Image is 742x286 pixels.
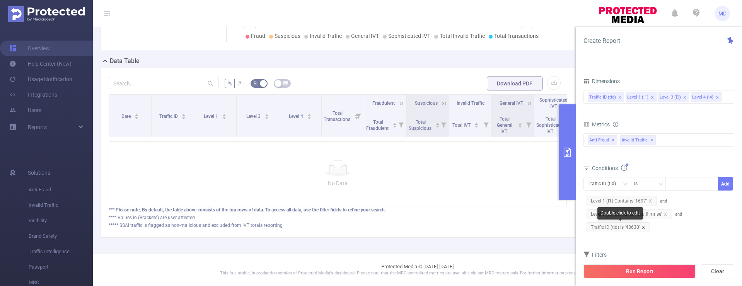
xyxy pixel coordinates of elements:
li: Level 4 (l4) [691,92,722,102]
i: icon: caret-down [307,116,311,118]
i: icon: close [648,199,652,203]
tspan: [DATE] 23:59 [520,23,544,28]
div: Is [634,177,643,190]
span: Conditions [592,165,627,171]
div: **** Values in (Brackets) are user attested [109,214,567,221]
span: Total Transactions [494,33,539,39]
p: No Data [115,179,560,187]
span: Fraudulent [372,100,395,106]
input: Search... [109,77,218,89]
i: icon: close [664,212,667,216]
i: Filter menu [396,112,406,137]
div: Sort [222,113,227,117]
div: ***** SSAI traffic is flagged as non-malicious and excluded from IVT totals reporting [109,222,567,229]
i: icon: caret-up [222,113,226,115]
button: Download PDF [487,77,542,90]
span: Sophisticated IVT [539,97,568,109]
span: Total Transactions [324,111,351,122]
div: *** Please note, By default, the table above consists of the top rows of data. To access all data... [109,206,567,213]
i: icon: bg-colors [253,81,258,85]
i: icon: caret-down [435,124,440,127]
a: Overview [9,41,50,56]
span: Total Invalid Traffic [440,33,485,39]
div: Sort [181,113,186,117]
span: Level 4 [289,114,304,119]
span: Invalid Traffic [457,100,484,106]
i: icon: caret-up [392,122,397,124]
button: Clear [701,264,734,278]
div: Sort [264,113,269,117]
div: Sort [518,122,522,126]
tspan: [DATE] 00:00 [244,23,268,28]
span: Level 3 [246,114,262,119]
i: icon: caret-down [392,124,397,127]
i: Filter menu [438,112,449,137]
i: icon: caret-up [474,122,479,124]
h2: Data Table [110,56,140,66]
span: Traffic ID [159,114,179,119]
i: icon: caret-up [307,113,311,115]
span: Total Fraudulent [366,119,390,131]
i: icon: caret-down [518,124,522,127]
i: Filter menu [523,112,534,137]
span: Create Report [583,37,620,44]
div: Traffic ID (tid) [588,177,621,190]
i: icon: caret-up [435,122,440,124]
span: ✕ [612,136,615,145]
i: icon: caret-up [135,113,139,115]
a: Help Center (New) [9,56,72,71]
span: Traffic ID (tid) Is '48630' [587,222,650,232]
i: icon: caret-up [182,113,186,115]
div: Sort [307,113,312,117]
footer: Protected Media © [DATE]-[DATE] [93,253,742,286]
li: Level 1 (l1) [626,92,657,102]
span: Level 1 (l1) Contains '1697' [587,196,657,206]
span: Anti-Fraud [29,182,93,197]
li: Level 3 (l3) [658,92,689,102]
img: Protected Media [8,6,85,22]
span: Filters [583,252,607,258]
div: Level 4 (l4) [692,92,713,102]
div: Level 1 (l1) [627,92,648,102]
i: icon: info-circle [613,122,618,127]
i: icon: close [715,95,719,100]
i: icon: down [658,182,663,187]
i: icon: caret-up [264,113,269,115]
span: Fraud [251,33,265,39]
span: Reports [28,124,47,130]
i: icon: caret-down [474,124,479,127]
p: This is a stable, in production version of Protected Media's dashboard. Please note that the MRC ... [112,270,723,277]
div: Sort [474,122,479,126]
li: Traffic ID (tid) [588,92,624,102]
span: Dimensions [583,78,620,84]
span: Invalid Traffic [310,33,342,39]
i: icon: close [683,95,687,100]
a: Integrations [9,87,57,102]
span: Sophisticated IVT [388,33,430,39]
button: Run Report [583,264,696,278]
i: icon: caret-up [518,122,522,124]
span: General IVT [500,100,523,106]
i: icon: close [650,95,654,100]
span: Total IVT [452,123,472,128]
span: Visibility [29,213,93,228]
div: Sort [134,113,139,117]
span: Traffic Intelligence [29,244,93,259]
i: icon: caret-down [264,116,269,118]
span: Date [121,114,132,119]
span: Level 1 [204,114,219,119]
span: Invalid Traffic [620,135,656,145]
span: Suspicious [275,33,300,39]
i: icon: caret-down [182,116,186,118]
a: Usage Notification [9,71,72,87]
div: Sort [435,122,440,126]
i: icon: info-circle [621,165,627,171]
div: Level 3 (l3) [660,92,681,102]
span: MD [718,6,727,21]
i: icon: caret-down [222,116,226,118]
div: Double click to edit [597,207,643,220]
span: Total Suspicious [409,119,433,131]
span: Anti-Fraud [588,135,617,145]
span: Solutions [28,165,50,180]
span: Total General IVT [497,116,512,134]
